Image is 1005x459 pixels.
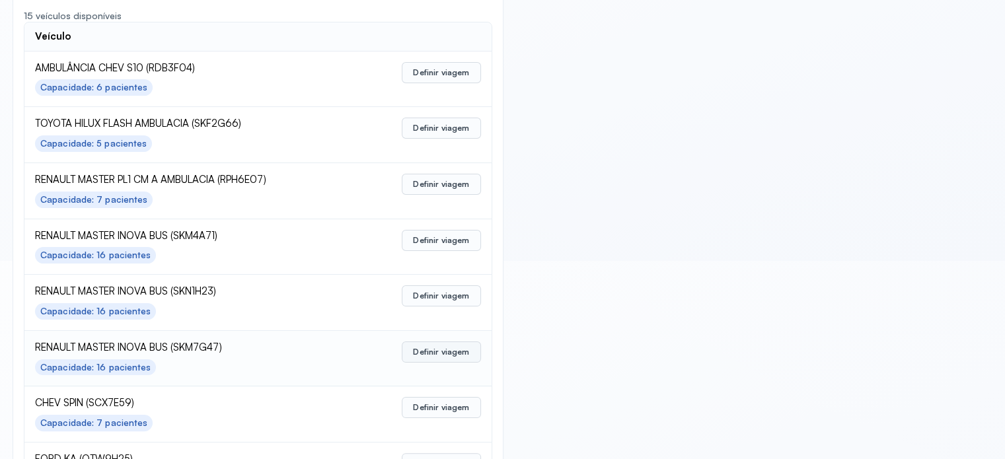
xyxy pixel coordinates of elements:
[402,230,480,251] button: Definir viagem
[402,397,480,418] button: Definir viagem
[402,174,480,195] button: Definir viagem
[35,341,348,354] span: RENAULT MASTER INOVA BUS (SKM7G47)
[35,62,348,75] span: AMBULÂNCIA CHEV S10 (RDB3F04)
[402,285,480,306] button: Definir viagem
[40,82,147,93] div: Capacidade: 6 pacientes
[40,194,147,205] div: Capacidade: 7 pacientes
[35,118,348,130] span: TOYOTA HILUX FLASH AMBULACIA (SKF2G66)
[40,250,151,261] div: Capacidade: 16 pacientes
[35,174,348,186] span: RENAULT MASTER PL1 CM A AMBULACIA (RPH6E07)
[402,118,480,139] button: Definir viagem
[35,285,348,298] span: RENAULT MASTER INOVA BUS (SKN1H23)
[402,341,480,363] button: Definir viagem
[40,138,147,149] div: Capacidade: 5 pacientes
[35,30,71,43] div: Veículo
[35,230,348,242] span: RENAULT MASTER INOVA BUS (SKM4A71)
[35,397,348,409] span: CHEV SPIN (SCX7E59)
[24,10,492,22] div: 15 veículos disponíveis
[402,62,480,83] button: Definir viagem
[40,362,151,373] div: Capacidade: 16 pacientes
[40,306,151,317] div: Capacidade: 16 pacientes
[40,417,147,429] div: Capacidade: 7 pacientes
